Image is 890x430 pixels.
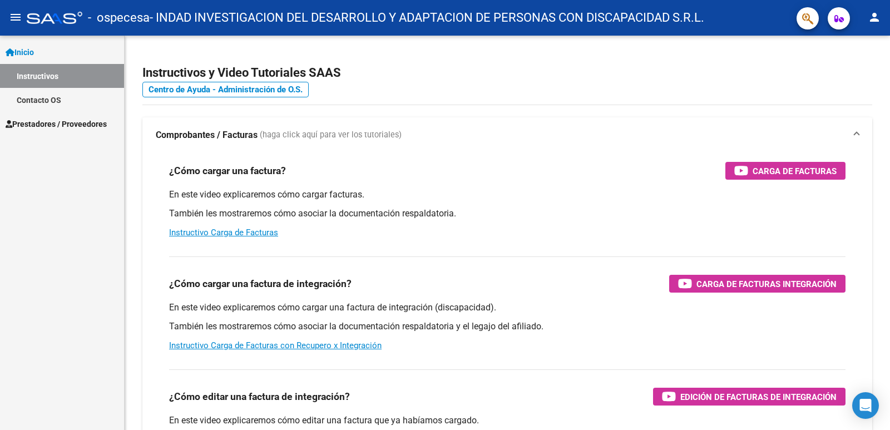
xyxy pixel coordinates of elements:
[169,163,286,179] h3: ¿Cómo cargar una factura?
[868,11,881,24] mat-icon: person
[653,388,845,406] button: Edición de Facturas de integración
[725,162,845,180] button: Carga de Facturas
[9,11,22,24] mat-icon: menu
[142,82,309,97] a: Centro de Ayuda - Administración de O.S.
[142,62,872,83] h2: Instructivos y Video Tutoriales SAAS
[169,389,350,404] h3: ¿Cómo editar una factura de integración?
[852,392,879,419] div: Open Intercom Messenger
[88,6,150,30] span: - ospecesa
[6,46,34,58] span: Inicio
[169,320,845,333] p: También les mostraremos cómo asociar la documentación respaldatoria y el legajo del afiliado.
[169,189,845,201] p: En este video explicaremos cómo cargar facturas.
[696,277,837,291] span: Carga de Facturas Integración
[753,164,837,178] span: Carga de Facturas
[260,129,402,141] span: (haga click aquí para ver los tutoriales)
[150,6,704,30] span: - INDAD INVESTIGACION DEL DESARROLLO Y ADAPTACION DE PERSONAS CON DISCAPACIDAD S.R.L.
[142,117,872,153] mat-expansion-panel-header: Comprobantes / Facturas (haga click aquí para ver los tutoriales)
[669,275,845,293] button: Carga de Facturas Integración
[169,302,845,314] p: En este video explicaremos cómo cargar una factura de integración (discapacidad).
[169,414,845,427] p: En este video explicaremos cómo editar una factura que ya habíamos cargado.
[169,276,352,291] h3: ¿Cómo cargar una factura de integración?
[169,228,278,238] a: Instructivo Carga de Facturas
[156,129,258,141] strong: Comprobantes / Facturas
[6,118,107,130] span: Prestadores / Proveedores
[169,207,845,220] p: También les mostraremos cómo asociar la documentación respaldatoria.
[169,340,382,350] a: Instructivo Carga de Facturas con Recupero x Integración
[680,390,837,404] span: Edición de Facturas de integración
